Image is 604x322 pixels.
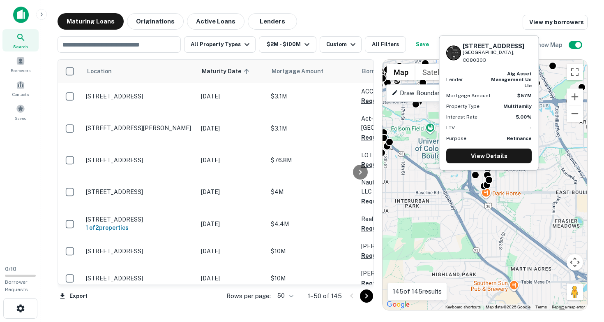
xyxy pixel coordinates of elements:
span: Mortgage Amount [272,66,334,76]
p: Rows per page: [226,291,271,301]
p: $4M [271,187,353,196]
a: Saved [2,101,39,123]
p: Draw Boundary [392,88,443,98]
a: Report a map error [552,305,585,309]
button: $2M - $100M [259,36,316,53]
span: Saved [15,115,27,121]
h6: [STREET_ADDRESS] [463,42,532,49]
strong: - [530,125,532,131]
div: 0 0 [383,60,587,310]
button: Lenders [248,13,297,30]
button: Show street map [387,64,415,80]
p: $10M [271,247,353,256]
button: Show satellite imagery [415,64,456,80]
button: Zoom in [567,89,583,105]
p: $3.1M [271,124,353,133]
button: Keyboard shortcuts [445,304,481,310]
p: [DATE] [201,124,263,133]
p: Mortgage Amount [446,92,491,99]
p: Lender [446,76,463,83]
p: [STREET_ADDRESS][PERSON_NAME] [86,124,193,132]
img: capitalize-icon.png [13,7,29,23]
a: View my borrowers [523,15,588,30]
button: Originations [127,13,184,30]
img: Google [385,299,412,310]
p: Interest Rate [446,113,477,121]
span: 0 / 10 [5,266,16,272]
button: Active Loans [187,13,244,30]
p: [STREET_ADDRESS] [86,93,193,100]
span: Search [13,43,28,50]
button: Zoom out [567,105,583,122]
button: Toggle fullscreen view [567,64,583,80]
p: [STREET_ADDRESS] [86,275,193,282]
p: [GEOGRAPHIC_DATA], CO80303 [463,49,532,64]
p: $10M [271,274,353,283]
h6: Show Map [533,40,564,49]
p: [DATE] [201,274,263,283]
p: 1–50 of 145 [308,291,342,301]
a: Terms [535,305,547,309]
button: All Filters [365,36,406,53]
a: View Details [446,149,532,163]
p: $3.1M [271,92,353,101]
strong: 5.00% [516,114,532,120]
button: Map camera controls [567,254,583,271]
strong: $57M [517,93,532,98]
p: [STREET_ADDRESS] [86,156,193,164]
span: Contacts [12,91,29,98]
span: Borrower Requests [5,279,28,292]
p: [DATE] [201,187,263,196]
button: Custom [320,36,362,53]
span: Maturity Date [202,66,252,76]
button: All Property Types [184,36,256,53]
p: [STREET_ADDRESS] [86,247,193,255]
p: [DATE] [201,247,263,256]
span: Borrowers [11,67,30,74]
div: Custom [326,40,358,49]
p: $4.4M [271,219,353,229]
span: Location [87,66,112,76]
strong: Refinance [507,135,532,141]
p: Purpose [446,135,466,142]
p: LTV [446,124,455,131]
strong: aig asset management us llc [491,70,532,88]
a: Borrowers [2,53,39,75]
p: 145 of 145 results [393,287,442,296]
div: 50 [274,290,295,302]
a: Contacts [2,77,39,99]
p: Property Type [446,103,480,110]
th: Location [82,60,197,83]
button: Maturing Loans [58,13,124,30]
h6: 1 of 2 properties [86,223,193,232]
p: [DATE] [201,156,263,165]
button: Go to next page [360,289,373,303]
iframe: Chat Widget [563,256,604,296]
button: Save your search to get updates of matches that match your search criteria. [409,36,436,53]
th: Maturity Date [197,60,267,83]
p: [DATE] [201,219,263,229]
p: [STREET_ADDRESS] [86,188,193,196]
a: Search [2,29,39,51]
p: [STREET_ADDRESS] [86,216,193,223]
a: Open this area in Google Maps (opens a new window) [385,299,412,310]
span: Map data ©2025 Google [486,305,530,309]
th: Mortgage Amount [267,60,357,83]
p: $76.8M [271,156,353,165]
p: [DATE] [201,92,263,101]
strong: Multifamily [503,103,532,109]
button: Export [58,290,90,302]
